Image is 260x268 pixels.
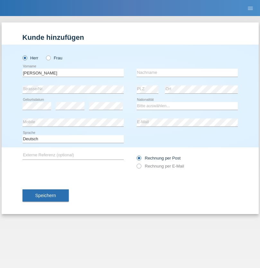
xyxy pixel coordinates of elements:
[35,193,56,198] span: Speichern
[137,156,181,160] label: Rechnung per Post
[22,33,238,41] h1: Kunde hinzufügen
[247,5,254,12] i: menu
[137,156,141,164] input: Rechnung per Post
[22,189,69,202] button: Speichern
[46,56,50,60] input: Frau
[137,164,184,169] label: Rechnung per E-Mail
[244,6,257,10] a: menu
[22,56,39,60] label: Herr
[22,56,27,60] input: Herr
[46,56,62,60] label: Frau
[137,164,141,172] input: Rechnung per E-Mail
